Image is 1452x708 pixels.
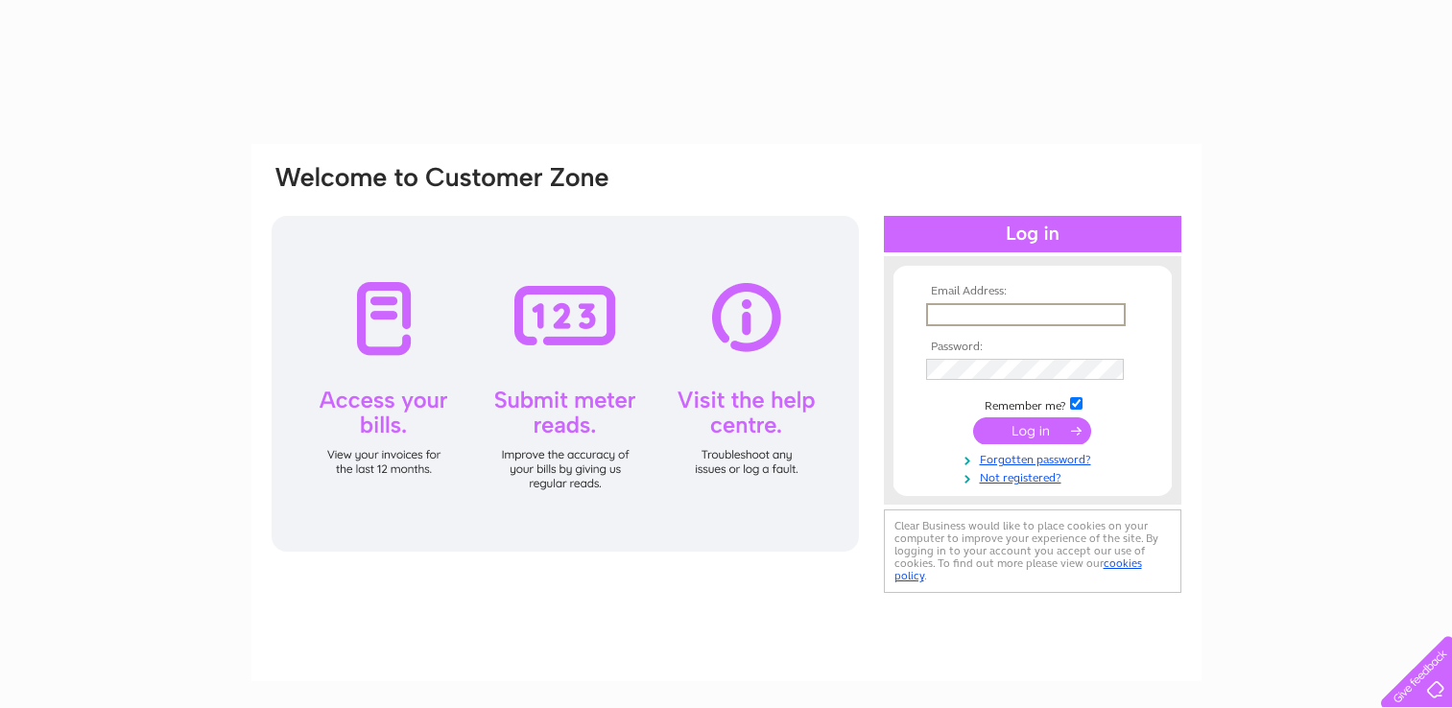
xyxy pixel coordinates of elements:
th: Password: [921,341,1144,354]
th: Email Address: [921,285,1144,298]
input: Submit [973,417,1091,444]
td: Remember me? [921,394,1144,413]
a: cookies policy [894,556,1142,582]
div: Clear Business would like to place cookies on your computer to improve your experience of the sit... [884,509,1181,593]
a: Not registered? [926,467,1144,485]
a: Forgotten password? [926,449,1144,467]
